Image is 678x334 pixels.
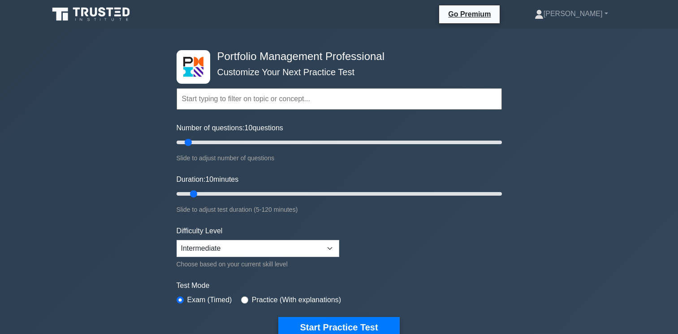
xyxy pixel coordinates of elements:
div: Choose based on your current skill level [177,259,339,270]
label: Exam (Timed) [187,295,232,305]
label: Duration: minutes [177,174,239,185]
h4: Portfolio Management Professional [214,50,458,63]
span: 10 [205,176,213,183]
span: 10 [245,124,253,132]
a: Go Premium [443,9,496,20]
label: Number of questions: questions [177,123,283,133]
div: Slide to adjust number of questions [177,153,502,163]
div: Slide to adjust test duration (5-120 minutes) [177,204,502,215]
input: Start typing to filter on topic or concept... [177,88,502,110]
label: Difficulty Level [177,226,223,236]
label: Test Mode [177,280,502,291]
label: Practice (With explanations) [252,295,341,305]
a: [PERSON_NAME] [513,5,630,23]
